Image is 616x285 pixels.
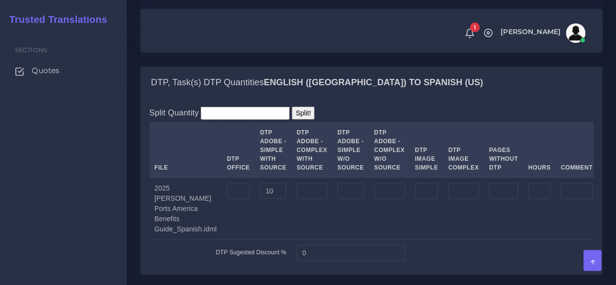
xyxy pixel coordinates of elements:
[292,122,333,177] th: DTP Adobe - Complex With Source
[222,122,255,177] th: DTP Office
[255,122,291,177] th: DTP Adobe - Simple With Source
[2,12,107,28] a: Trusted Translations
[7,60,119,81] a: Quotes
[149,106,199,118] label: Split Quantity
[410,122,443,177] th: DTP Image Simple
[216,247,286,256] label: DTP Sugested Discount %
[369,122,410,177] th: DTP Adobe - Complex W/O Source
[484,122,523,177] th: Pages Without DTP
[556,122,597,177] th: Comment
[32,65,59,76] span: Quotes
[496,23,589,43] a: [PERSON_NAME]avatar
[141,67,602,98] div: DTP, Task(s) DTP QuantitiesEnglish ([GEOGRAPHIC_DATA]) TO Spanish (US)
[264,77,483,87] b: English ([GEOGRAPHIC_DATA]) TO Spanish (US)
[2,14,107,25] h2: Trusted Translations
[443,122,484,177] th: DTP Image Complex
[15,46,47,54] span: Sections
[332,122,369,177] th: DTP Adobe - Simple W/O Source
[151,77,483,88] h4: DTP, Task(s) DTP Quantities
[141,97,602,274] div: DTP, Task(s) DTP QuantitiesEnglish ([GEOGRAPHIC_DATA]) TO Spanish (US)
[149,177,222,239] td: 2025 [PERSON_NAME] Ports America Benefits Guide_Spanish.idml
[523,122,556,177] th: Hours
[470,22,480,32] span: 1
[501,28,560,35] span: [PERSON_NAME]
[461,28,478,38] a: 1
[292,106,315,119] input: Split!
[149,122,222,177] th: File
[566,23,585,43] img: avatar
